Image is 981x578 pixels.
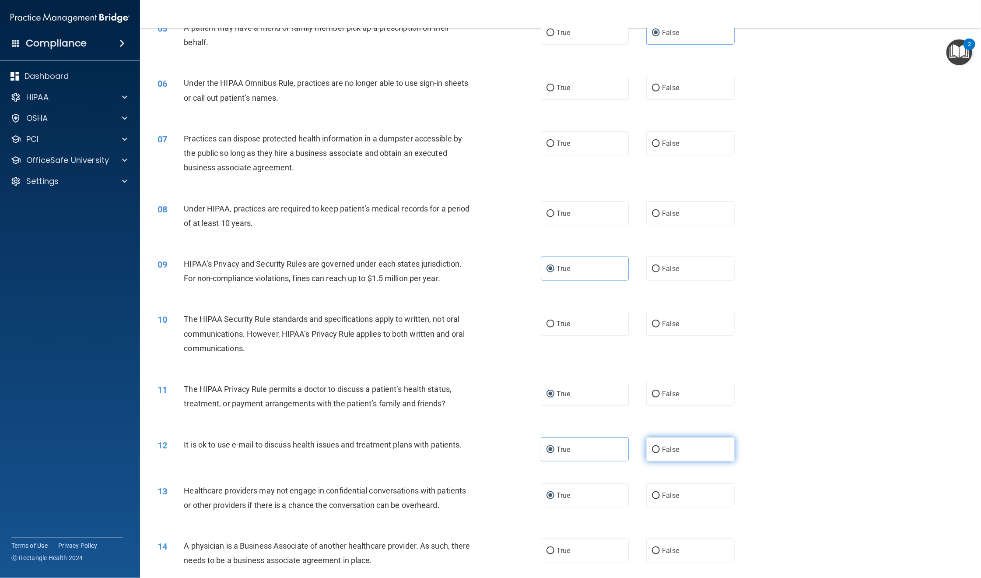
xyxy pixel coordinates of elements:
[652,211,660,217] input: False
[158,78,167,89] span: 06
[158,384,167,395] span: 11
[652,391,660,398] input: False
[26,113,48,123] p: OSHA
[26,155,109,166] p: OfficeSafe University
[184,440,462,449] span: It is ok to use e-mail to discuss health issues and treatment plans with patients.
[557,139,570,148] span: True
[58,541,98,550] a: Privacy Policy
[11,9,130,27] img: PMB logo
[26,37,87,49] h4: Compliance
[26,134,39,144] p: PCI
[184,541,470,565] span: A physician is a Business Associate of another healthcare provider. As such, there needs to be a ...
[158,314,167,325] span: 10
[11,553,83,562] span: Ⓒ Rectangle Health 2024
[547,141,554,147] input: True
[26,176,59,187] p: Settings
[557,264,570,273] span: True
[11,541,48,550] a: Terms of Use
[547,391,554,398] input: True
[158,134,167,144] span: 07
[184,204,469,228] span: Under HIPAA, practices are required to keep patient’s medical records for a period of at least 10...
[968,44,971,56] div: 2
[662,491,679,500] span: False
[11,176,127,187] a: Settings
[158,259,167,270] span: 09
[557,209,570,218] span: True
[11,113,127,123] a: OSHA
[652,141,660,147] input: False
[547,85,554,92] input: True
[557,445,570,454] span: True
[184,314,465,352] span: The HIPAA Security Rule standards and specifications apply to written, not oral communications. H...
[662,264,679,273] span: False
[547,493,554,499] input: True
[557,546,570,555] span: True
[662,546,679,555] span: False
[652,493,660,499] input: False
[652,447,660,453] input: False
[662,390,679,398] span: False
[184,78,468,102] span: Under the HIPAA Omnibus Rule, practices are no longer able to use sign-in sheets or call out pati...
[11,92,127,102] a: HIPAA
[184,486,466,510] span: Healthcare providers may not engage in confidential conversations with patients or other provider...
[662,28,679,37] span: False
[557,390,570,398] span: True
[547,211,554,217] input: True
[557,28,570,37] span: True
[184,259,462,283] span: HIPAA’s Privacy and Security Rules are governed under each states jurisdiction. For non-complianc...
[26,92,49,102] p: HIPAA
[158,541,167,552] span: 14
[946,39,972,65] button: Open Resource Center, 2 new notifications
[662,445,679,454] span: False
[184,384,452,408] span: The HIPAA Privacy Rule permits a doctor to discuss a patient’s health status, treatment, or payme...
[557,84,570,92] span: True
[557,491,570,500] span: True
[11,134,127,144] a: PCI
[547,447,554,453] input: True
[662,139,679,148] span: False
[662,320,679,328] span: False
[11,155,127,166] a: OfficeSafe University
[557,320,570,328] span: True
[25,71,69,81] p: Dashboard
[158,486,167,497] span: 13
[547,548,554,554] input: True
[184,134,462,172] span: Practices can dispose protected health information in a dumpster accessible by the public so long...
[158,23,167,34] span: 05
[11,72,19,81] img: dashboard.aa5b2476.svg
[652,85,660,92] input: False
[158,440,167,451] span: 12
[662,209,679,218] span: False
[652,548,660,554] input: False
[547,321,554,328] input: True
[652,30,660,36] input: False
[11,71,127,81] a: Dashboard
[547,30,554,36] input: True
[662,84,679,92] span: False
[547,266,554,272] input: True
[652,266,660,272] input: False
[652,321,660,328] input: False
[158,204,167,215] span: 08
